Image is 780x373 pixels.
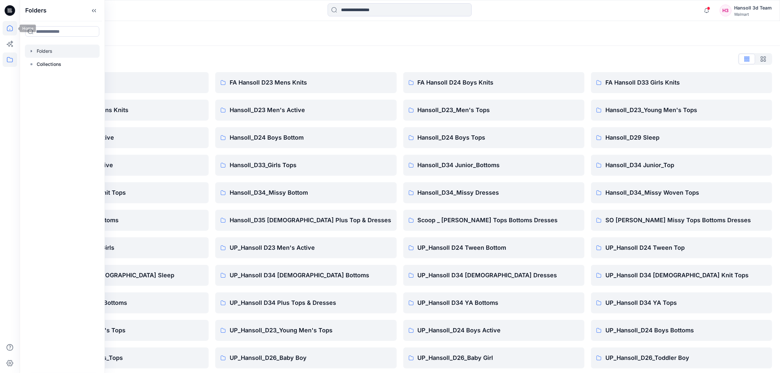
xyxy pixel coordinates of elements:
a: FA Hansoll D23 Mens Knits [215,72,396,93]
a: UP_Hansoll_D24_Boys_Tops [28,347,209,368]
p: TWEEN Hansoll D33 Girls [42,243,203,252]
p: UP_Hansoll_D23_Men's Tops [42,326,203,335]
a: Hansoll_D24 Boys Active [28,127,209,148]
a: Hansoll_D34 Junior_Top [591,155,772,176]
p: FA Hansoll D23 Mens Knits [230,78,391,87]
a: Hansoll_D34_Missy Dresses [403,182,584,203]
a: UP_Hansoll D34 [DEMOGRAPHIC_DATA] Bottoms [215,265,396,286]
a: UP_Hansoll D34 YA Tops [591,292,772,313]
p: Scoop _ [PERSON_NAME] Tops Bottoms Dresses [418,216,579,225]
p: UP_Hansoll D34 [DEMOGRAPHIC_DATA] Knit Tops [605,271,767,280]
p: UP_Hansoll D29 [DEMOGRAPHIC_DATA] Sleep [42,271,203,280]
a: UP_Hansoll D29 [DEMOGRAPHIC_DATA] Sleep [28,265,209,286]
a: UP_Hansoll D34 [DEMOGRAPHIC_DATA] Knit Tops [591,265,772,286]
a: FA Hansoll D24 Boys Knits [403,72,584,93]
a: Hansoll_D23_Young Men's Tops [591,100,772,121]
p: UP_Hansoll D34 YA Bottoms [418,298,579,307]
a: UP_Hansoll_D23_Men's Tops [28,320,209,341]
a: FA Hansoll D33 Girls Knits [591,72,772,93]
p: Hansoll_D34_Missy Woven Tops [605,188,767,197]
p: FA Hansoll D24 Boys Knits [418,78,579,87]
p: UP_Hansoll_D24 Boys Bottoms [605,326,767,335]
p: UP_Hansoll D34 Plus Tops & Dresses [230,298,391,307]
p: UP_Hansoll D34 [DEMOGRAPHIC_DATA] Bottoms [230,271,391,280]
a: Hansoll_D34 Missy Knit Tops [28,182,209,203]
p: SO [PERSON_NAME] Missy Tops Bottoms Dresses [605,216,767,225]
p: UP_Hansoll D34 Plus Bottoms [42,298,203,307]
p: Hansoll_D34_Plus Bottoms [42,216,203,225]
p: Hansoll_D29 Sleep [605,133,767,142]
p: Hansoll_D33_Girls Tops [230,161,391,170]
a: Hansoll_D34_Plus Bottoms [28,210,209,231]
a: UP_Hansoll_D26_Baby Boy [215,347,396,368]
a: UP_Hansoll D34 YA Bottoms [403,292,584,313]
a: UP_Hansoll_D24 Boys Active [403,320,584,341]
a: FA Hansoll D34 Womens Knits [28,100,209,121]
a: Hansoll_D35 [DEMOGRAPHIC_DATA] Plus Top & Dresses [215,210,396,231]
p: FA Hansoll D33 Girls Knits [605,78,767,87]
p: Hansoll_D34 Missy Knit Tops [42,188,203,197]
a: UP_Hansoll D24 Tween Top [591,237,772,258]
a: Hansoll_D29 Sleep [591,127,772,148]
p: Hansoll_D34 Junior_Top [605,161,767,170]
a: Hansoll_D23 Men's Active [215,100,396,121]
a: Hansoll_D24 Boys Tops [403,127,584,148]
a: UP_Hansoll D24 Tween Bottom [403,237,584,258]
p: Hansoll_D24 Boys Tops [418,133,579,142]
a: UP_Hansoll D34 [DEMOGRAPHIC_DATA] Dresses [403,265,584,286]
p: UP_Hansoll D24 Tween Bottom [418,243,579,252]
p: UP_Hansoll_D24 Boys Active [418,326,579,335]
p: Collections [37,60,61,68]
p: UP_Hansoll_D26_Baby Boy [230,353,391,363]
div: Hansoll 3d Team [734,4,772,12]
p: Hansoll_D35 [DEMOGRAPHIC_DATA] Plus Top & Dresses [230,216,391,225]
a: Hansoll_D33_Girls Tops [215,155,396,176]
p: UP_Hansoll_D26_Toddler Boy [605,353,767,363]
a: TWEEN Hansoll D33 Girls [28,237,209,258]
a: Hansoll_D34_Missy Bottom [215,182,396,203]
p: Hansoll_D34_Missy Dresses [418,188,579,197]
a: Hansoll_D23_Men's Tops [403,100,584,121]
a: UP_Hansoll D34 Plus Tops & Dresses [215,292,396,313]
p: UP_Hansoll_D24_Boys_Tops [42,353,203,363]
a: UP_Hansoll D23 Men's Active [215,237,396,258]
p: UP_Hansoll D23 Men's Active [230,243,391,252]
p: Hansoll_D33_Girls Active [42,161,203,170]
a: UP_Hansoll_D26_Baby Girl [403,347,584,368]
a: UP_Hansoll_D26_Toddler Boy [591,347,772,368]
p: Hansoll_D24 Boys Active [42,133,203,142]
a: UP_Hansoll_D23_Young Men's Tops [215,320,396,341]
a: Hansoll_D34_Missy Woven Tops [591,182,772,203]
p: Hansoll_D34 Junior_Bottoms [418,161,579,170]
p: Hansoll_D23_Young Men's Tops [605,106,767,115]
p: UP_Hansoll D24 Tween Top [605,243,767,252]
a: Hansoll_D33_Girls Active [28,155,209,176]
a: Hansoll_D34 Junior_Bottoms [403,155,584,176]
p: UP_Hansoll_D23_Young Men's Tops [230,326,391,335]
a: Scoop _ [PERSON_NAME] Tops Bottoms Dresses [403,210,584,231]
p: Hansoll_D23 Men's Active [230,106,391,115]
p: UP_Hansoll D34 YA Tops [605,298,767,307]
a: UP_Hansoll_D24 Boys Bottoms [591,320,772,341]
p: UP_Hansoll D34 [DEMOGRAPHIC_DATA] Dresses [418,271,579,280]
div: Walmart [734,12,772,17]
p: Hansoll_D24 Boys Bottom [230,133,391,142]
p: EcoShot Hansoll [42,78,203,87]
a: SO [PERSON_NAME] Missy Tops Bottoms Dresses [591,210,772,231]
p: Hansoll_D23_Men's Tops [418,106,579,115]
div: H3 [720,5,732,16]
a: Hansoll_D24 Boys Bottom [215,127,396,148]
p: FA Hansoll D34 Womens Knits [42,106,203,115]
a: EcoShot Hansoll [28,72,209,93]
a: UP_Hansoll D34 Plus Bottoms [28,292,209,313]
p: UP_Hansoll_D26_Baby Girl [418,353,579,363]
p: Hansoll_D34_Missy Bottom [230,188,391,197]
